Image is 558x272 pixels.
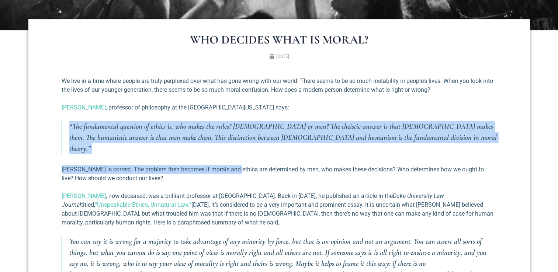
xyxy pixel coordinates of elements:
[69,121,497,154] p: “The fundamental question of ethics is, who makes the rules? [DEMOGRAPHIC_DATA] or men? The theis...
[62,192,497,227] p: , now deceased, was a brilliant professor at [GEOGRAPHIC_DATA]. Back in [DATE], he published an a...
[62,103,497,112] p: , professor of philosophy at the [GEOGRAPHIC_DATA][US_STATE] says:
[95,201,191,208] a: “Unspeakable Ethics, Unnatural Law.”
[62,165,497,183] p: [PERSON_NAME] is correct. The problem then becomes if morals and ethics are determined by men, wh...
[276,54,289,59] time: [DATE]
[62,77,497,94] p: We live in a time where people are truly perplexed over what has gone wrong with our world. There...
[62,104,106,111] a: [PERSON_NAME]
[62,192,106,199] a: [PERSON_NAME]
[269,53,289,60] a: [DATE]
[58,34,500,46] h1: Who Decides What Is Moral?
[62,192,444,208] em: Duke University Law Journal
